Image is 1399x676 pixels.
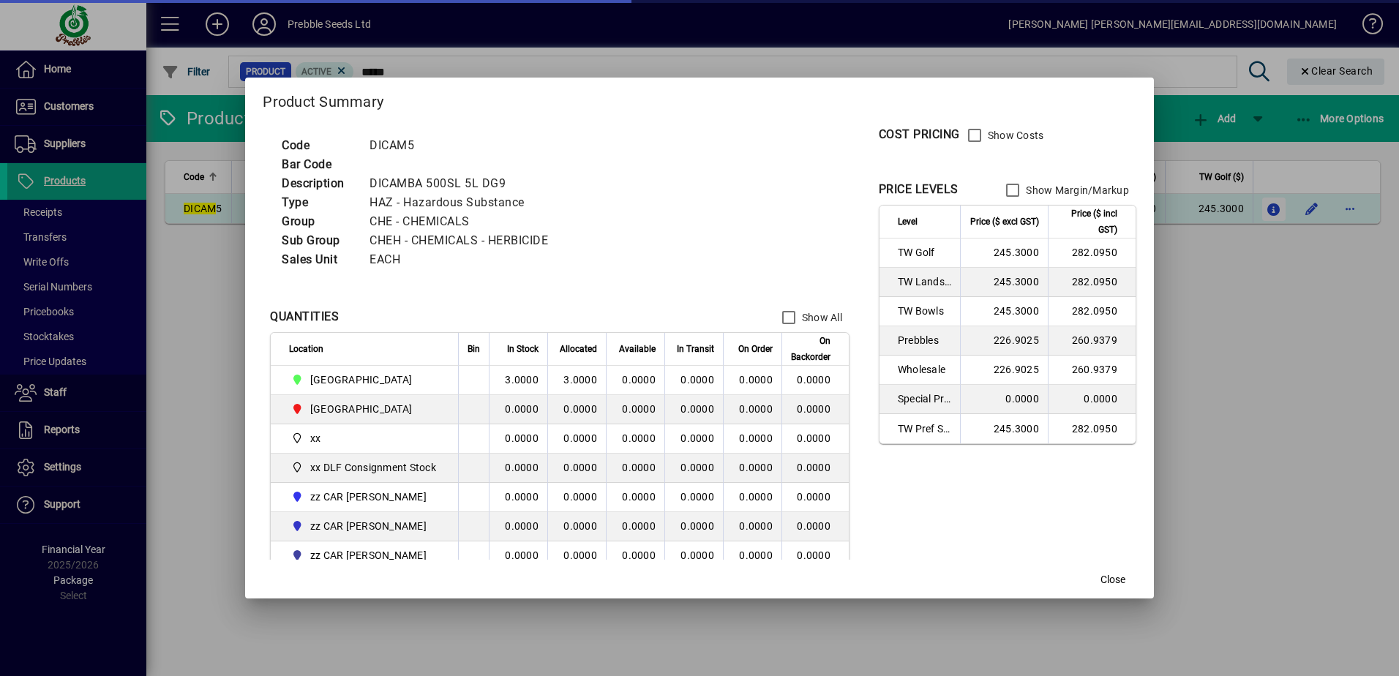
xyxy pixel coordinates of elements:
span: zz CAR CRAIG G [289,547,442,564]
span: 0.0000 [739,374,773,386]
span: 0.0000 [680,403,714,415]
div: PRICE LEVELS [879,181,959,198]
td: EACH [362,250,566,269]
span: TW Golf [898,245,951,260]
span: On Backorder [791,333,830,365]
td: 226.9025 [960,356,1048,385]
td: Group [274,212,362,231]
td: CHEH - CHEMICALS - HERBICIDE [362,231,566,250]
td: 245.3000 [960,268,1048,297]
span: 0.0000 [739,403,773,415]
td: 245.3000 [960,414,1048,443]
td: Sub Group [274,231,362,250]
span: 0.0000 [680,491,714,503]
td: 0.0000 [547,395,606,424]
span: PALMERSTON NORTH [289,400,442,418]
td: 0.0000 [606,483,664,512]
td: 0.0000 [781,424,849,454]
span: TW Bowls [898,304,951,318]
td: 0.0000 [547,454,606,483]
span: On Order [738,341,773,357]
button: Close [1089,566,1136,593]
span: zz CAR CRAIG B [289,517,442,535]
span: 0.0000 [739,432,773,444]
span: xx DLF Consignment Stock [289,459,442,476]
span: xx DLF Consignment Stock [310,460,436,475]
td: 245.3000 [960,239,1048,268]
span: Wholesale [898,362,951,377]
span: Available [619,341,656,357]
td: 0.0000 [606,541,664,571]
td: 0.0000 [489,541,547,571]
span: zz CAR [PERSON_NAME] [310,489,427,504]
label: Show Margin/Markup [1023,183,1129,198]
span: Special Price [898,391,951,406]
span: [GEOGRAPHIC_DATA] [310,402,412,416]
td: DICAM5 [362,136,566,155]
span: 0.0000 [739,462,773,473]
td: Bar Code [274,155,362,174]
td: 0.0000 [606,424,664,454]
span: Prebbles [898,333,951,348]
td: 0.0000 [781,454,849,483]
td: 0.0000 [489,512,547,541]
td: 0.0000 [960,385,1048,414]
td: 0.0000 [781,395,849,424]
span: Price ($ incl GST) [1057,206,1117,238]
td: DICAMBA 500SL 5L DG9 [362,174,566,193]
td: 0.0000 [781,366,849,395]
td: 226.9025 [960,326,1048,356]
span: 0.0000 [680,374,714,386]
span: zz CAR [PERSON_NAME] [310,519,427,533]
td: 3.0000 [489,366,547,395]
span: 0.0000 [680,432,714,444]
td: HAZ - Hazardous Substance [362,193,566,212]
span: Allocated [560,341,597,357]
td: 0.0000 [489,395,547,424]
td: 0.0000 [606,395,664,424]
span: 0.0000 [739,520,773,532]
td: 282.0950 [1048,239,1136,268]
td: 0.0000 [781,483,849,512]
td: 0.0000 [489,483,547,512]
td: 282.0950 [1048,297,1136,326]
span: 0.0000 [739,491,773,503]
span: Level [898,214,918,230]
td: 0.0000 [547,424,606,454]
span: In Transit [677,341,714,357]
div: COST PRICING [879,126,960,143]
span: Close [1100,572,1125,587]
span: 0.0000 [680,462,714,473]
td: 260.9379 [1048,326,1136,356]
td: 3.0000 [547,366,606,395]
td: 0.0000 [489,424,547,454]
div: QUANTITIES [270,308,339,326]
span: 0.0000 [680,549,714,561]
span: zz CAR CARL [289,488,442,506]
td: CHE - CHEMICALS [362,212,566,231]
label: Show All [799,310,842,325]
h2: Product Summary [245,78,1154,120]
span: Location [289,341,323,357]
td: 0.0000 [547,483,606,512]
span: 0.0000 [680,520,714,532]
span: CHRISTCHURCH [289,371,442,388]
td: Type [274,193,362,212]
span: In Stock [507,341,539,357]
td: 0.0000 [1048,385,1136,414]
td: 0.0000 [606,512,664,541]
td: 0.0000 [606,366,664,395]
span: Price ($ excl GST) [970,214,1039,230]
span: xx [310,431,321,446]
span: TW Pref Sup [898,421,951,436]
td: 282.0950 [1048,414,1136,443]
td: 0.0000 [489,454,547,483]
td: 0.0000 [547,512,606,541]
td: Sales Unit [274,250,362,269]
td: 0.0000 [547,541,606,571]
td: 245.3000 [960,297,1048,326]
td: Code [274,136,362,155]
td: 282.0950 [1048,268,1136,297]
td: 0.0000 [781,512,849,541]
span: zz CAR [PERSON_NAME] [310,548,427,563]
